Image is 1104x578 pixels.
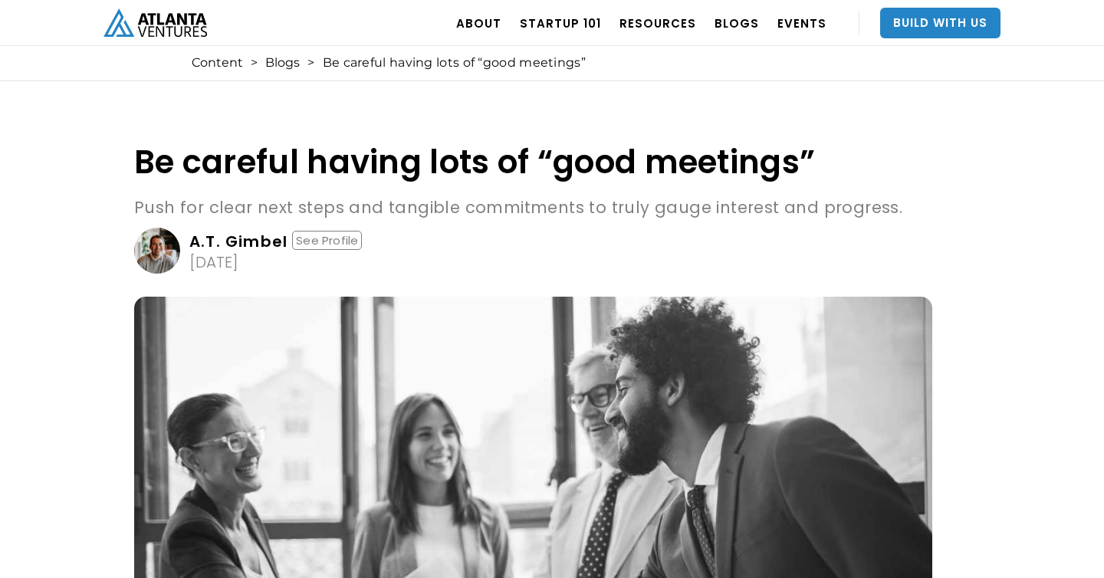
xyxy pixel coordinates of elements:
a: BLOGS [715,2,759,44]
a: EVENTS [777,2,826,44]
a: RESOURCES [619,2,696,44]
h1: Be careful having lots of “good meetings” [134,144,932,180]
p: Push for clear next steps and tangible commitments to truly gauge interest and progress. [134,195,932,220]
div: Be careful having lots of “good meetings” [323,55,586,71]
a: ABOUT [456,2,501,44]
a: A.T. GimbelSee Profile[DATE] [134,228,932,274]
div: A.T. Gimbel [189,234,287,249]
a: Build With Us [880,8,1001,38]
div: > [251,55,258,71]
a: Startup 101 [520,2,601,44]
a: Content [192,55,243,71]
a: Blogs [265,55,300,71]
div: > [307,55,314,71]
div: [DATE] [189,255,238,270]
div: See Profile [292,231,362,250]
